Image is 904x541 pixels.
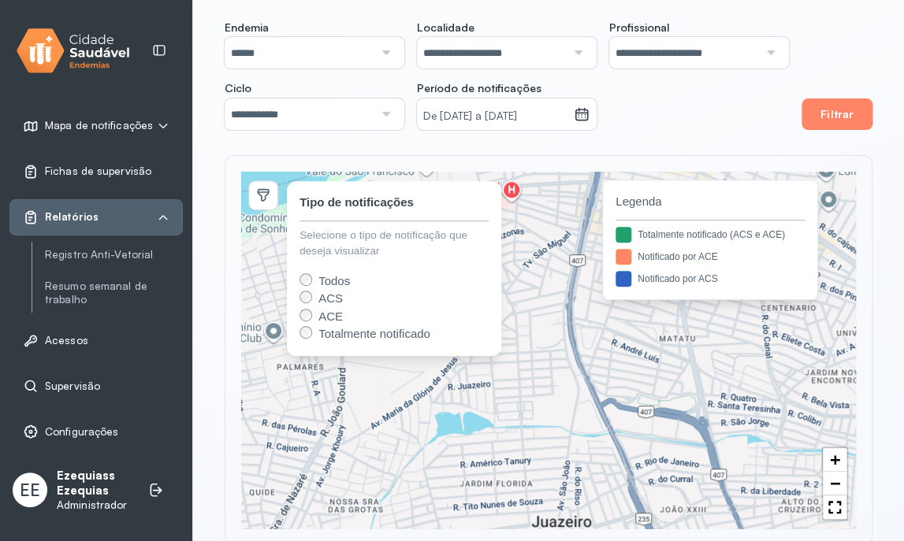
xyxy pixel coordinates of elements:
[17,25,130,76] img: logo.svg
[638,228,785,242] div: Totalmente notificado (ACS e ACE)
[318,291,343,305] span: ACS
[45,380,100,393] span: Supervisão
[45,334,88,347] span: Acessos
[225,20,269,35] span: Endemia
[20,480,40,500] span: EE
[609,20,669,35] span: Profissional
[225,81,251,95] span: Ciclo
[299,194,414,212] div: Tipo de notificações
[638,272,717,286] div: Notificado por ACS
[823,472,846,495] a: Zoom out
[616,193,805,211] span: Legenda
[45,425,118,439] span: Configurações
[45,245,183,265] a: Registro Anti-Vetorial
[57,498,132,512] p: Administrador
[802,98,872,130] button: Filtrar
[823,495,846,519] a: Full Screen
[417,20,474,35] span: Localidade
[45,210,99,224] span: Relatórios
[57,469,132,498] p: Ezequiass Ezequias
[830,473,840,493] span: −
[299,228,489,260] div: Selecione o tipo de notificação que deseja visualizar
[23,424,169,439] a: Configurações
[45,165,151,178] span: Fichas de supervisão
[45,280,183,306] a: Resumo semanal de trabalho
[45,248,183,261] a: Registro Anti-Vetorial
[318,274,350,287] span: Todos
[423,109,567,124] small: De [DATE] a [DATE]
[23,164,169,180] a: Fichas de supervisão
[417,81,541,95] span: Período de notificações
[318,327,430,340] span: Totalmente notificado
[45,276,183,309] a: Resumo semanal de trabalho
[45,119,153,132] span: Mapa de notificações
[23,378,169,394] a: Supervisão
[830,450,840,469] span: +
[823,448,846,472] a: Zoom in
[23,332,169,348] a: Acessos
[638,250,717,264] div: Notificado por ACE
[318,309,343,323] span: ACE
